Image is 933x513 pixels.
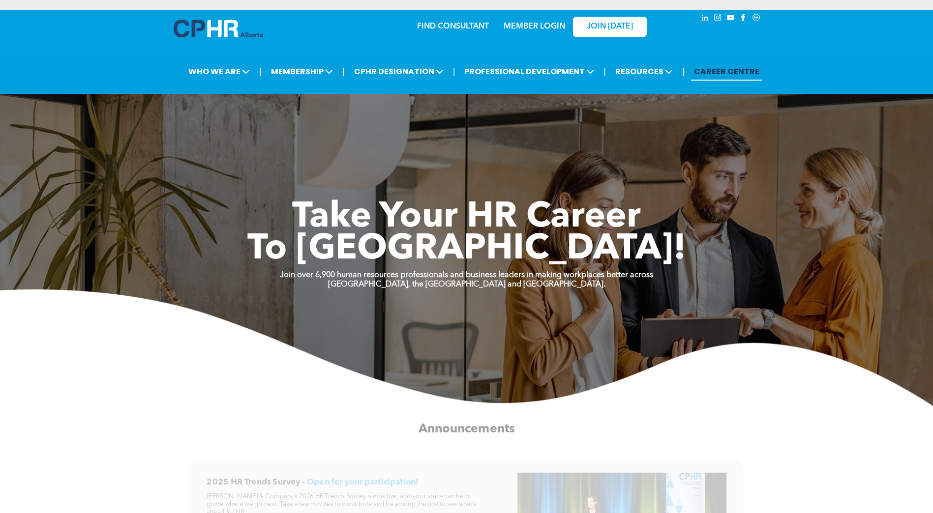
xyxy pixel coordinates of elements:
[207,478,305,486] span: 2025 HR Trends Survey -
[342,61,345,82] li: |
[247,232,686,267] span: To [GEOGRAPHIC_DATA]!
[351,62,447,81] span: CPHR DESIGNATION
[725,12,736,26] a: youtube
[185,62,253,81] span: WHO WE ARE
[573,17,647,37] a: JOIN [DATE]
[292,200,641,235] span: Take Your HR Career
[587,22,633,31] span: JOIN [DATE]
[603,61,606,82] li: |
[682,61,685,82] li: |
[461,62,597,81] span: PROFESSIONAL DEVELOPMENT
[328,281,605,288] strong: [GEOGRAPHIC_DATA], the [GEOGRAPHIC_DATA] and [GEOGRAPHIC_DATA].
[259,61,262,82] li: |
[713,12,723,26] a: instagram
[738,12,749,26] a: facebook
[504,23,565,30] a: MEMBER LOGIN
[174,20,263,37] img: A blue and white logo for cp alberta
[700,12,711,26] a: linkedin
[280,271,653,279] strong: Join over 6,900 human resources professionals and business leaders in making workplaces better ac...
[419,423,515,435] span: Announcements
[612,62,676,81] span: RESOURCES
[417,23,489,30] a: FIND CONSULTANT
[691,62,762,81] a: CAREER CENTRE
[453,61,455,82] li: |
[307,478,419,486] span: Open for your participation!
[268,62,336,81] span: MEMBERSHIP
[751,12,762,26] a: Social network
